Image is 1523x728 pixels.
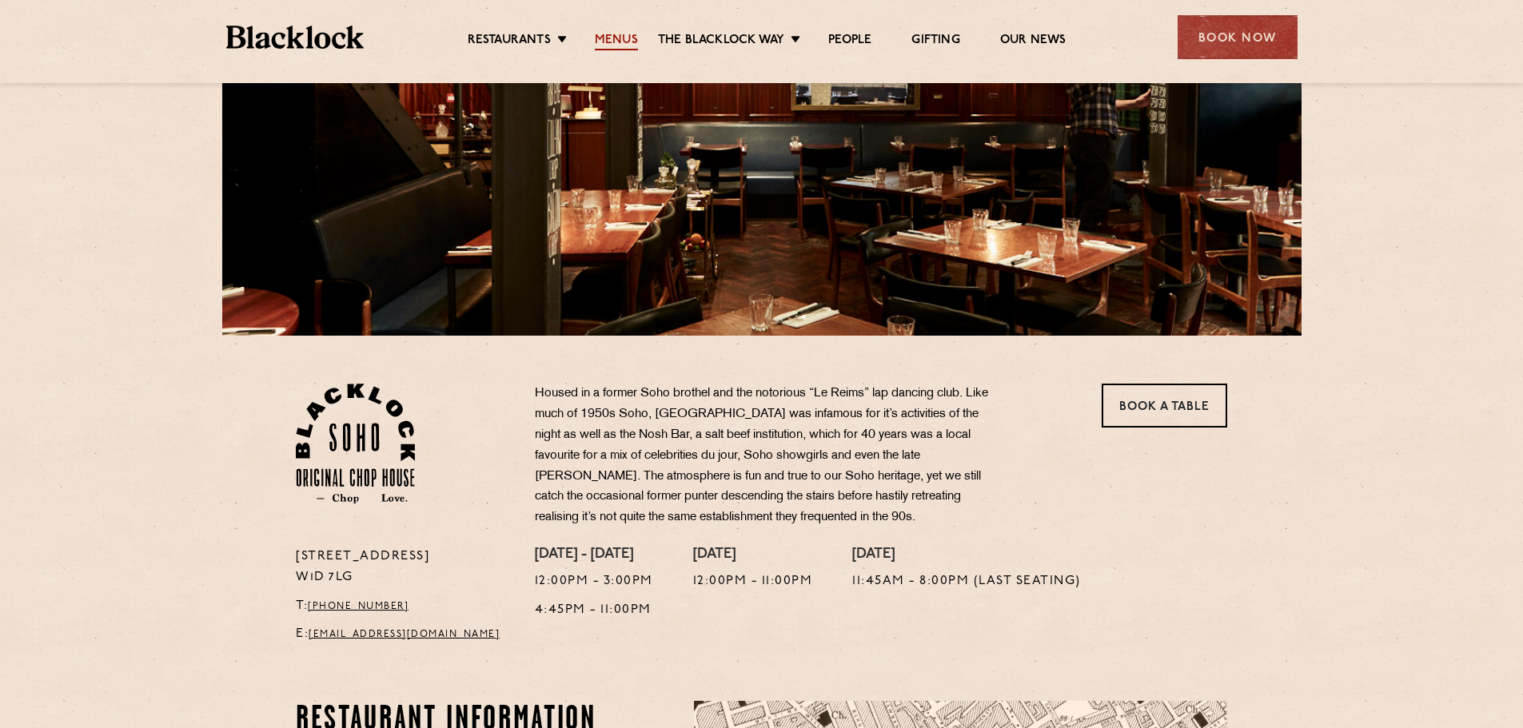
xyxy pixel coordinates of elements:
a: [PHONE_NUMBER] [308,602,409,611]
h4: [DATE] [852,547,1081,564]
a: Book a Table [1102,384,1227,428]
p: E: [296,624,511,645]
img: Soho-stamp-default.svg [296,384,415,503]
a: Menus [595,33,638,50]
p: Housed in a former Soho brothel and the notorious “Le Reims” lap dancing club. Like much of 1950s... [535,384,1007,528]
h4: [DATE] - [DATE] [535,547,653,564]
a: [EMAIL_ADDRESS][DOMAIN_NAME] [309,630,500,639]
a: People [828,33,871,50]
p: T: [296,596,511,617]
a: Restaurants [468,33,551,50]
h4: [DATE] [693,547,813,564]
a: Our News [1000,33,1066,50]
p: 12:00pm - 3:00pm [535,571,653,592]
p: [STREET_ADDRESS] W1D 7LG [296,547,511,588]
div: Book Now [1178,15,1298,59]
a: The Blacklock Way [658,33,784,50]
img: BL_Textured_Logo-footer-cropped.svg [226,26,365,49]
p: 12:00pm - 11:00pm [693,571,813,592]
p: 11:45am - 8:00pm (Last seating) [852,571,1081,592]
p: 4:45pm - 11:00pm [535,600,653,621]
a: Gifting [911,33,959,50]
